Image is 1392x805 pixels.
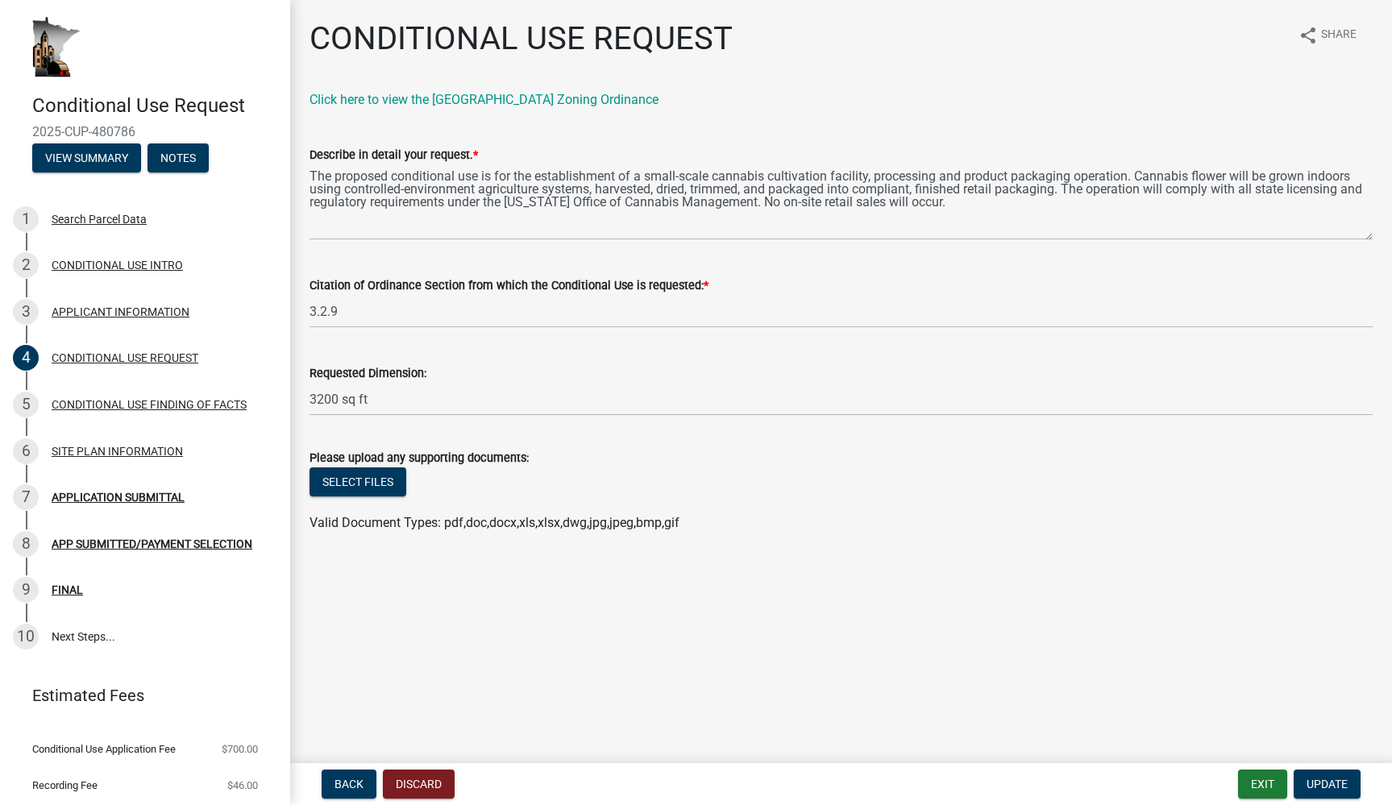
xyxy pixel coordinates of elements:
[310,280,708,292] label: Citation of Ordinance Section from which the Conditional Use is requested:
[310,19,733,58] h1: CONDITIONAL USE REQUEST
[13,438,39,464] div: 6
[383,770,455,799] button: Discard
[1307,778,1348,790] span: Update
[310,368,426,380] label: Requested Dimension:
[32,152,141,165] wm-modal-confirm: Summary
[32,94,277,118] h4: Conditional Use Request
[148,152,209,165] wm-modal-confirm: Notes
[310,453,529,464] label: Please upload any supporting documents:
[13,679,264,712] a: Estimated Fees
[13,577,39,603] div: 9
[52,352,198,363] div: CONDITIONAL USE REQUEST
[222,744,258,754] span: $700.00
[1321,26,1357,45] span: Share
[52,214,147,225] div: Search Parcel Data
[13,531,39,557] div: 8
[148,143,209,172] button: Notes
[1286,19,1369,51] button: shareShare
[52,399,247,410] div: CONDITIONAL USE FINDING OF FACTS
[1294,770,1361,799] button: Update
[52,538,252,550] div: APP SUBMITTED/PAYMENT SELECTION
[52,492,185,503] div: APPLICATION SUBMITTAL
[52,306,189,317] div: APPLICANT INFORMATION
[334,778,364,790] span: Back
[310,150,478,161] label: Describe in detail your request.
[13,345,39,371] div: 4
[13,206,39,232] div: 1
[13,299,39,325] div: 3
[32,143,141,172] button: View Summary
[310,92,659,107] a: Click here to view the [GEOGRAPHIC_DATA] Zoning Ordinance
[52,584,83,595] div: FINAL
[13,252,39,278] div: 2
[52,259,183,271] div: CONDITIONAL USE INTRO
[32,124,258,139] span: 2025-CUP-480786
[32,744,176,754] span: Conditional Use Application Fee
[13,624,39,649] div: 10
[227,780,258,790] span: $46.00
[32,17,81,77] img: Houston County, Minnesota
[32,780,98,790] span: Recording Fee
[13,392,39,417] div: 5
[1238,770,1287,799] button: Exit
[322,770,376,799] button: Back
[13,484,39,510] div: 7
[310,467,406,496] button: Select files
[52,446,183,457] div: SITE PLAN INFORMATION
[1299,26,1318,45] i: share
[310,515,679,530] span: Valid Document Types: pdf,doc,docx,xls,xlsx,dwg,jpg,jpeg,bmp,gif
